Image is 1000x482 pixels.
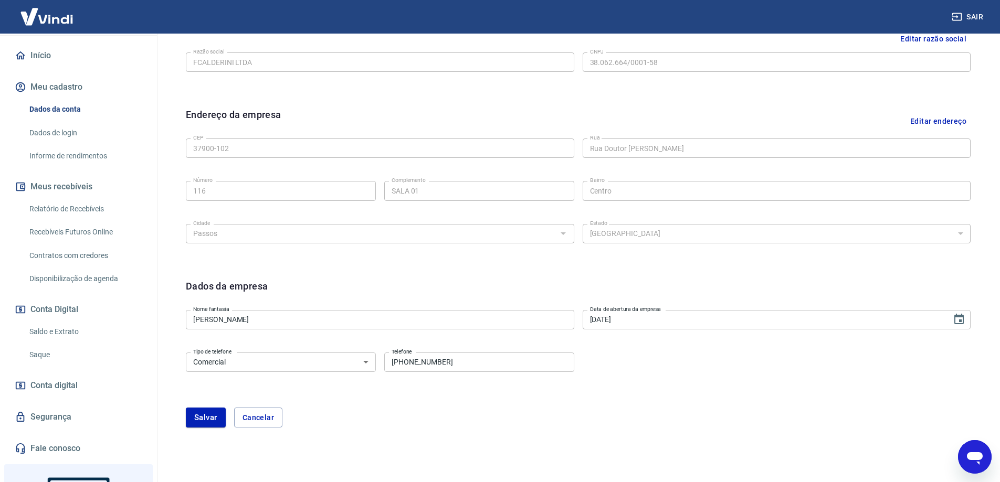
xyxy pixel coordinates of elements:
[186,408,226,427] button: Salvar
[949,309,970,330] button: Choose date, selected date is 12 de ago de 2020
[590,134,600,142] label: Rua
[25,245,144,266] a: Contratos com credores
[186,279,268,306] h6: Dados da empresa
[25,344,144,366] a: Saque
[25,145,144,167] a: Informe de rendimentos
[13,298,144,321] button: Conta Digital
[13,175,144,198] button: Meus recebíveis
[392,176,426,184] label: Complemento
[590,176,605,184] label: Bairro
[25,321,144,342] a: Saldo e Extrato
[392,348,412,356] label: Telefone
[25,268,144,290] a: Disponibilização de agenda
[25,99,144,120] a: Dados da conta
[193,219,210,227] label: Cidade
[906,108,971,134] button: Editar endereço
[193,348,231,356] label: Tipo de telefone
[25,221,144,243] a: Recebíveis Futuros Online
[25,122,144,144] a: Dados de login
[590,305,661,313] label: Data de abertura da empresa
[13,76,144,99] button: Meu cadastro
[13,44,144,67] a: Início
[193,134,203,142] label: CEP
[13,1,81,33] img: Vindi
[590,48,604,56] label: CNPJ
[193,48,224,56] label: Razão social
[30,378,78,393] span: Conta digital
[13,374,144,397] a: Conta digital
[896,29,971,49] button: Editar razão social
[590,219,607,227] label: Estado
[25,198,144,220] a: Relatório de Recebíveis
[193,305,229,313] label: Nome fantasia
[186,108,281,134] h6: Endereço da empresa
[950,7,987,27] button: Sair
[234,408,282,427] button: Cancelar
[13,405,144,429] a: Segurança
[958,440,992,474] iframe: Botão para abrir a janela de mensagens
[193,176,213,184] label: Número
[189,227,554,240] input: Digite aqui algumas palavras para buscar a cidade
[583,310,945,329] input: DD/MM/YYYY
[13,437,144,460] a: Fale conosco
